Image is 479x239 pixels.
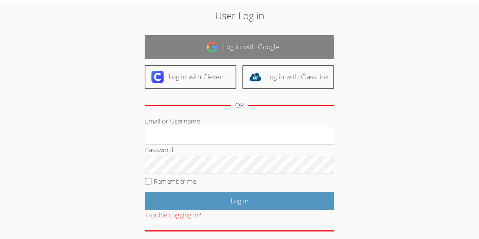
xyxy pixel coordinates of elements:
[235,100,244,111] div: OR
[145,145,173,154] label: Password
[145,192,334,210] input: Log in
[145,65,236,89] a: Log in with Clever
[145,210,201,221] button: Trouble Logging In?
[249,71,261,83] img: classlink-logo-d6bb404cc1216ec64c9a2012d9dc4662098be43eaf13dc465df04b49fa7ab582.svg
[145,35,334,59] a: Log in with Google
[151,71,164,83] img: clever-logo-6eab21bc6e7a338710f1a6ff85c0baf02591cd810cc4098c63d3a4b26e2feb20.svg
[110,8,369,23] h2: User Log in
[154,177,196,186] label: Remember me
[145,117,200,125] label: Email or Username
[242,65,334,89] a: Log in with ClassLink
[206,41,218,53] img: google-logo-50288ca7cdecda66e5e0955fdab243c47b7ad437acaf1139b6f446037453330a.svg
